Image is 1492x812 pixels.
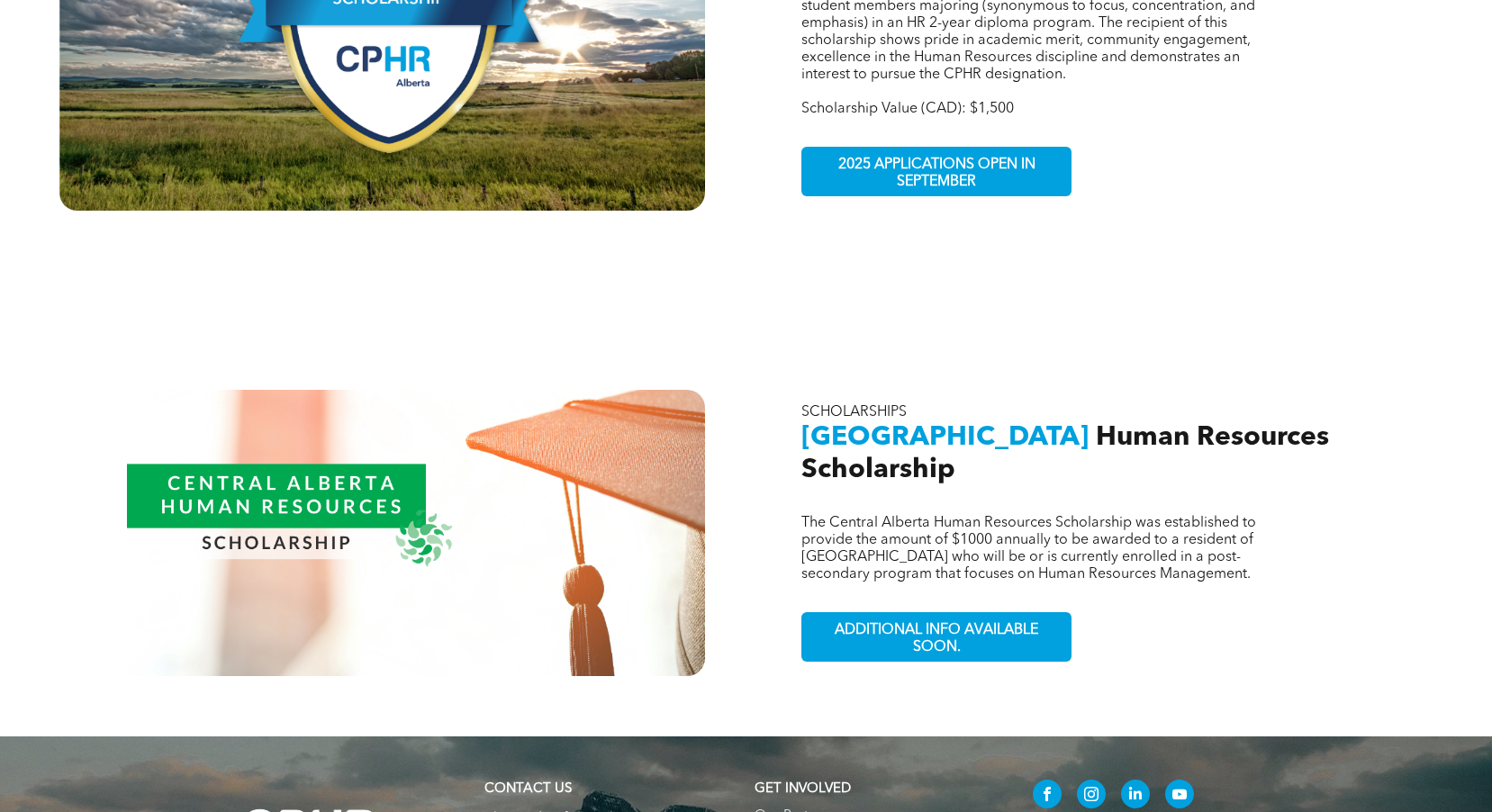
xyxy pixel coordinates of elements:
span: Scholarship Value (CAD): $1,500 [801,102,1014,116]
span: 2025 APPLICATIONS OPEN IN SEPTEMBER [805,148,1068,200]
a: ADDITIONAL INFO AVAILABLE SOON. [801,612,1072,662]
span: SCHOLARSHIPS [801,405,907,420]
a: CONTACT US [484,782,572,796]
a: 2025 APPLICATIONS OPEN IN SEPTEMBER [801,147,1072,196]
span: ADDITIONAL INFO AVAILABLE SOON. [805,613,1068,665]
span: [GEOGRAPHIC_DATA] [801,424,1089,451]
span: The Central Alberta Human Resources Scholarship was established to provide the amount of $1000 an... [801,516,1256,582]
span: GET INVOLVED [755,782,851,796]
